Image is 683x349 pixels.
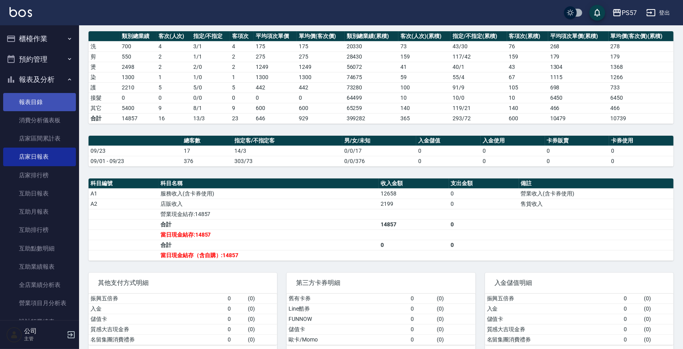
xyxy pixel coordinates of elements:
[226,334,246,345] td: 0
[297,72,344,82] td: 1300
[451,72,507,82] td: 55 / 4
[157,62,191,72] td: 2
[449,240,519,250] td: 0
[507,93,548,103] td: 10
[89,303,226,314] td: 入金
[609,103,674,113] td: 466
[622,314,642,324] td: 0
[642,303,674,314] td: ( 0 )
[507,51,548,62] td: 159
[297,41,344,51] td: 175
[342,136,416,146] th: 男/女/未知
[120,82,157,93] td: 2210
[398,93,451,103] td: 10
[379,199,449,209] td: 2199
[89,156,182,166] td: 09/01 - 09/23
[398,113,451,123] td: 365
[507,103,548,113] td: 140
[519,178,674,189] th: 備註
[89,294,277,345] table: a dense table
[507,82,548,93] td: 105
[158,209,379,219] td: 營業現金結存:14857
[609,156,674,166] td: 0
[589,5,605,21] button: save
[642,324,674,334] td: ( 0 )
[345,51,399,62] td: 28430
[6,327,22,343] img: Person
[622,294,642,304] td: 0
[230,103,254,113] td: 9
[89,178,674,261] table: a dense table
[345,62,399,72] td: 56072
[297,82,344,93] td: 442
[485,294,674,345] table: a dense table
[548,62,609,72] td: 1304
[609,82,674,93] td: 733
[254,93,297,103] td: 0
[622,324,642,334] td: 0
[451,103,507,113] td: 119 / 21
[191,31,230,42] th: 指定/不指定
[435,324,475,334] td: ( 0 )
[9,7,32,17] img: Logo
[548,41,609,51] td: 268
[89,188,158,199] td: A1
[254,103,297,113] td: 600
[89,113,120,123] td: 合計
[246,334,277,345] td: ( 0 )
[158,219,379,230] td: 合計
[545,146,609,156] td: 0
[548,51,609,62] td: 179
[89,146,182,156] td: 09/23
[609,41,674,51] td: 278
[398,82,451,93] td: 100
[89,82,120,93] td: 護
[246,314,277,324] td: ( 0 )
[287,303,408,314] td: Line酷券
[409,303,435,314] td: 0
[416,146,481,156] td: 0
[287,314,408,324] td: FUNNOW
[545,156,609,166] td: 0
[451,51,507,62] td: 117 / 42
[485,294,622,304] td: 振興五倍券
[157,103,191,113] td: 9
[89,314,226,324] td: 儲值卡
[230,72,254,82] td: 1
[89,103,120,113] td: 其它
[642,294,674,304] td: ( 0 )
[451,93,507,103] td: 10 / 0
[449,199,519,209] td: 0
[481,136,545,146] th: 入金使用
[345,82,399,93] td: 73280
[3,221,76,239] a: 互助排行榜
[120,41,157,51] td: 700
[191,113,230,123] td: 13/3
[609,5,640,21] button: PS57
[609,62,674,72] td: 1368
[120,72,157,82] td: 1300
[230,93,254,103] td: 0
[345,103,399,113] td: 65259
[297,31,344,42] th: 單均價(客次價)
[507,113,548,123] td: 600
[246,303,277,314] td: ( 0 )
[246,294,277,304] td: ( 0 )
[451,62,507,72] td: 40 / 1
[609,136,674,146] th: 卡券使用
[232,156,342,166] td: 303/73
[485,324,622,334] td: 質感大吉現金券
[379,188,449,199] td: 12658
[226,314,246,324] td: 0
[485,334,622,345] td: 名留集團消費禮券
[287,334,408,345] td: 歐卡/Momo
[3,313,76,331] a: 設計師業績表
[409,334,435,345] td: 0
[254,82,297,93] td: 442
[89,31,674,124] table: a dense table
[622,303,642,314] td: 0
[191,72,230,82] td: 1 / 0
[157,72,191,82] td: 1
[3,294,76,312] a: 營業項目月分析表
[379,240,449,250] td: 0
